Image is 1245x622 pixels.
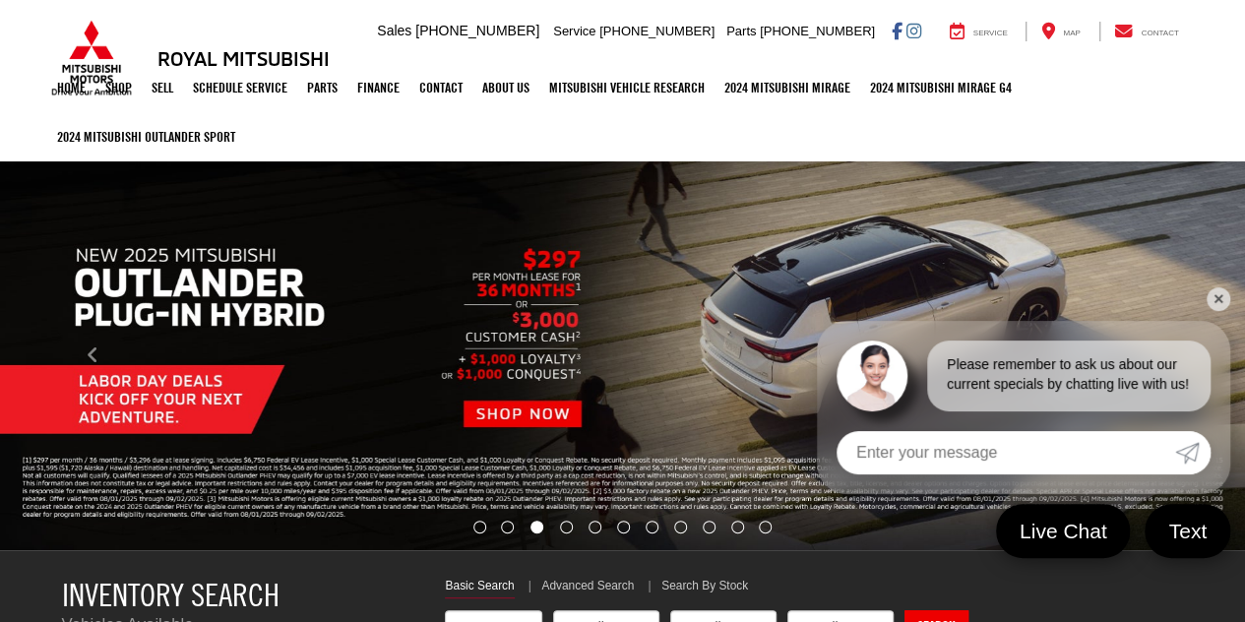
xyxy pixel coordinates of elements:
a: Service [935,22,1023,41]
li: Go to slide number 7. [646,521,658,533]
a: Advanced Search [541,578,634,597]
li: Go to slide number 5. [589,521,601,533]
a: Basic Search [445,578,514,598]
a: Text [1145,504,1230,558]
a: Finance [347,63,409,112]
span: [PHONE_NUMBER] [415,23,539,38]
span: Service [973,29,1008,37]
a: Map [1026,22,1094,41]
li: Go to slide number 4. [560,521,573,533]
span: Map [1063,29,1080,37]
a: 2024 Mitsubishi Mirage [715,63,860,112]
span: Text [1158,518,1216,544]
li: Go to slide number 2. [501,521,514,533]
span: Live Chat [1010,518,1117,544]
h3: Inventory Search [62,578,416,612]
h3: Royal Mitsubishi [157,47,330,69]
a: Home [47,63,95,112]
li: Go to slide number 1. [473,521,486,533]
li: Go to slide number 6. [617,521,630,533]
a: Schedule Service: Opens in a new tab [183,63,297,112]
span: Sales [377,23,411,38]
a: 2024 Mitsubishi Outlander SPORT [47,112,245,161]
a: 2024 Mitsubishi Mirage G4 [860,63,1022,112]
a: Facebook: Click to visit our Facebook page [892,23,903,38]
a: Instagram: Click to visit our Instagram page [906,23,921,38]
span: Contact [1141,29,1178,37]
span: Service [553,24,595,38]
li: Go to slide number 8. [674,521,687,533]
img: Agent profile photo [837,341,907,411]
input: Enter your message [837,431,1175,474]
a: Contact [409,63,472,112]
a: Shop [95,63,142,112]
button: Click to view next picture. [1058,201,1245,511]
li: Go to slide number 10. [731,521,744,533]
li: Go to slide number 9. [703,521,716,533]
span: [PHONE_NUMBER] [760,24,875,38]
a: About Us [472,63,539,112]
a: Mitsubishi Vehicle Research [539,63,715,112]
a: Parts: Opens in a new tab [297,63,347,112]
a: Sell [142,63,183,112]
li: Go to slide number 11. [759,521,772,533]
a: Submit [1175,431,1211,474]
img: Mitsubishi [47,20,136,96]
div: Please remember to ask us about our current specials by chatting live with us! [927,341,1211,411]
a: Search By Stock [661,578,748,597]
a: Contact [1099,22,1194,41]
a: Live Chat [996,504,1131,558]
span: Parts [726,24,756,38]
span: [PHONE_NUMBER] [599,24,715,38]
li: Go to slide number 3. [530,521,543,533]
